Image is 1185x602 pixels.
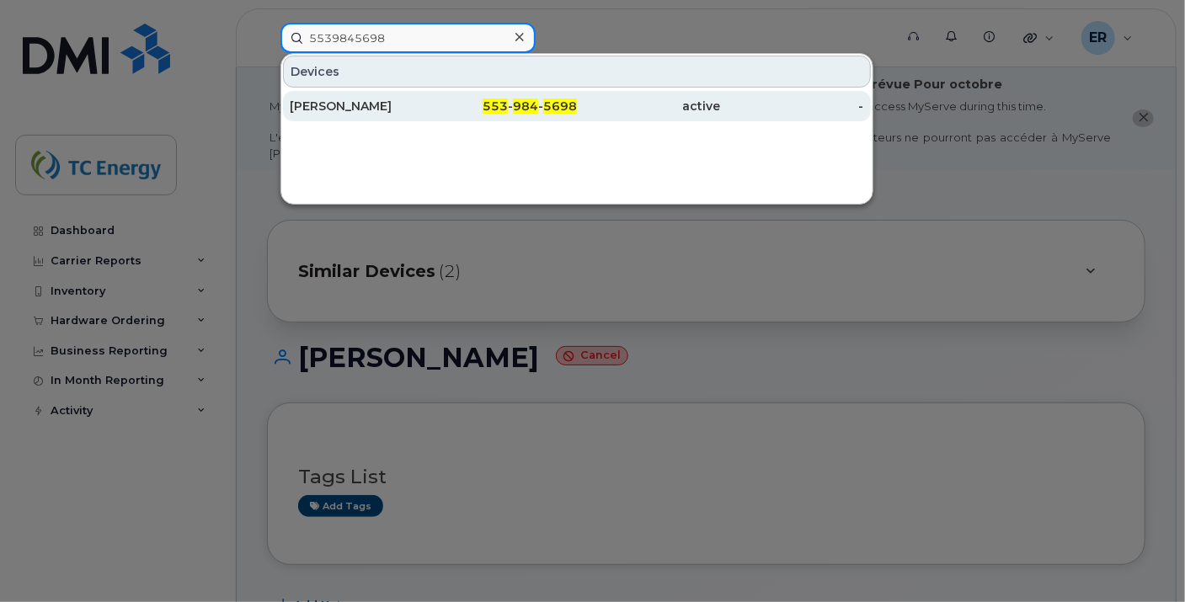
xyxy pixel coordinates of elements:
div: Devices [283,56,871,88]
span: 553 [483,99,508,114]
div: - - [433,98,576,115]
span: 984 [513,99,538,114]
div: [PERSON_NAME] [290,98,433,115]
iframe: Messenger Launcher [1112,529,1172,589]
div: - [720,98,863,115]
a: [PERSON_NAME]553-984-5698active- [283,91,871,121]
div: active [577,98,720,115]
span: 5698 [543,99,577,114]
